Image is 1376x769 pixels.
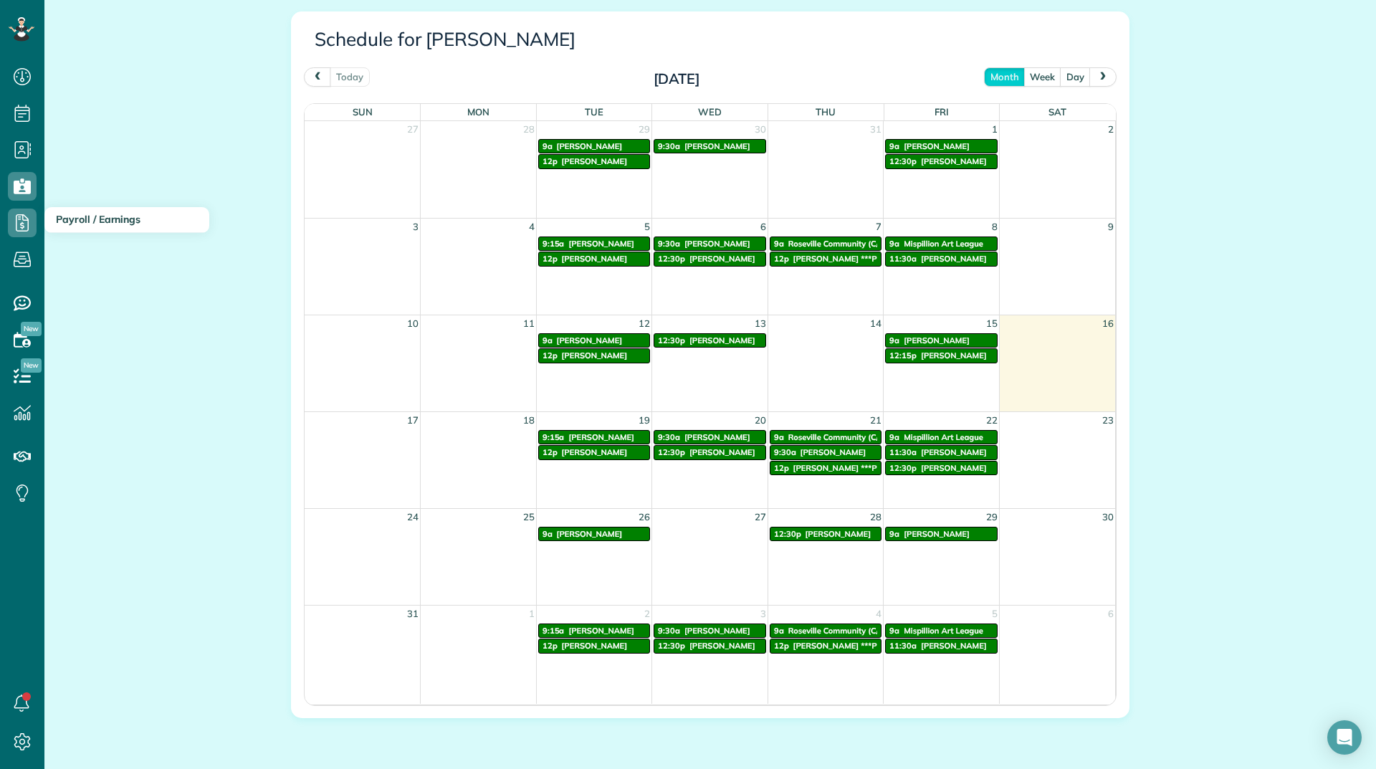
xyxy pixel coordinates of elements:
span: Mispillion Art League [904,432,983,442]
button: today [330,67,370,87]
span: 6 [759,219,768,235]
span: [PERSON_NAME] [684,239,750,249]
a: 9a [PERSON_NAME] [538,527,651,541]
button: next [1089,67,1117,87]
span: 12:15p [889,350,917,360]
a: 9a [PERSON_NAME] [538,333,651,348]
span: 9a [774,239,784,249]
span: 11:30a [889,447,917,457]
span: [PERSON_NAME] [557,141,623,151]
span: [PERSON_NAME] ***PLEASE HAVE DOGS AWAY*** [793,641,988,651]
a: 9a [PERSON_NAME] [885,527,998,541]
span: 12p [543,641,558,651]
span: 19 [637,412,651,429]
span: [PERSON_NAME] [561,350,627,360]
span: [PERSON_NAME] [568,626,634,636]
a: 9:15a [PERSON_NAME] [538,237,651,251]
span: 10 [406,315,420,332]
span: 5 [643,219,651,235]
span: 31 [869,121,883,138]
span: 3 [759,606,768,622]
span: 1 [990,121,999,138]
span: [PERSON_NAME] [568,239,634,249]
a: 12p [PERSON_NAME] [538,639,651,653]
span: [PERSON_NAME] [921,463,987,473]
span: 12:30p [658,447,685,457]
span: 12:30p [889,156,917,166]
a: 12:30p [PERSON_NAME] [654,333,766,348]
span: 29 [985,509,999,525]
span: 9:30a [658,239,680,249]
span: 7 [874,219,883,235]
span: 18 [522,412,536,429]
span: [PERSON_NAME] [561,254,627,264]
span: 9a [889,141,899,151]
a: 12:30p [PERSON_NAME] [885,154,998,168]
a: 12:30p [PERSON_NAME] [885,461,998,475]
a: 12:30p [PERSON_NAME] [770,527,882,541]
a: 12p [PERSON_NAME] ***PLEASE HAVE DOGS AWAY*** [770,252,882,266]
span: 12:30p [658,254,685,264]
span: 12p [543,254,558,264]
span: 12:30p [658,641,685,651]
a: 9a Roseville Community (C/[PERSON_NAME] & [PERSON_NAME]) [770,624,882,638]
span: [PERSON_NAME] [557,335,623,345]
span: 2 [1107,121,1115,138]
a: 12:30p [PERSON_NAME] [654,252,766,266]
span: [PERSON_NAME] [921,641,987,651]
a: 9:30a [PERSON_NAME] [654,624,766,638]
span: Roseville Community (C/[PERSON_NAME] & [PERSON_NAME]) [788,432,1023,442]
a: 12:30p [PERSON_NAME] [654,445,766,459]
span: 12 [637,315,651,332]
span: 29 [637,121,651,138]
span: 12p [774,641,789,651]
a: 9a [PERSON_NAME] [885,139,998,153]
span: 11:30a [889,254,917,264]
span: 9a [543,529,553,539]
span: [PERSON_NAME] [561,641,627,651]
span: 9:15a [543,239,565,249]
span: 9:30a [658,626,680,636]
a: 9a [PERSON_NAME] [885,333,998,348]
span: [PERSON_NAME] [689,447,755,457]
span: 28 [869,509,883,525]
span: Fri [935,106,949,118]
span: [PERSON_NAME] [806,529,871,539]
span: 9:15a [543,432,565,442]
span: 3 [411,219,420,235]
span: 13 [753,315,768,332]
a: 9a Roseville Community (C/[PERSON_NAME] & [PERSON_NAME]) [770,430,882,444]
span: 20 [753,412,768,429]
span: 9a [774,432,784,442]
span: 9a [774,626,784,636]
span: [PERSON_NAME] [904,529,970,539]
span: [PERSON_NAME] [561,156,627,166]
div: Open Intercom Messenger [1327,720,1362,755]
a: 9:30a [PERSON_NAME] [654,139,766,153]
span: 17 [406,412,420,429]
span: 9:30a [658,432,680,442]
a: 12p [PERSON_NAME] [538,252,651,266]
a: 9a Mispillion Art League [885,237,998,251]
span: 4 [874,606,883,622]
span: [PERSON_NAME] [684,432,750,442]
span: 27 [753,509,768,525]
span: 1 [527,606,536,622]
span: New [21,358,42,373]
span: [PERSON_NAME] [684,141,750,151]
span: 31 [406,606,420,622]
span: Payroll / Earnings [56,213,140,226]
h2: [DATE] [587,71,766,87]
span: [PERSON_NAME] [801,447,866,457]
span: 9a [889,335,899,345]
span: 12p [543,156,558,166]
span: Roseville Community (C/[PERSON_NAME] & [PERSON_NAME]) [788,239,1023,249]
a: 12p [PERSON_NAME] [538,445,651,459]
h3: Schedule for [PERSON_NAME] [315,29,1106,50]
span: Mispillion Art League [904,626,983,636]
span: [PERSON_NAME] [684,626,750,636]
span: 9a [889,239,899,249]
span: 22 [985,412,999,429]
span: 12:30p [658,335,685,345]
span: 9:30a [774,447,796,457]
